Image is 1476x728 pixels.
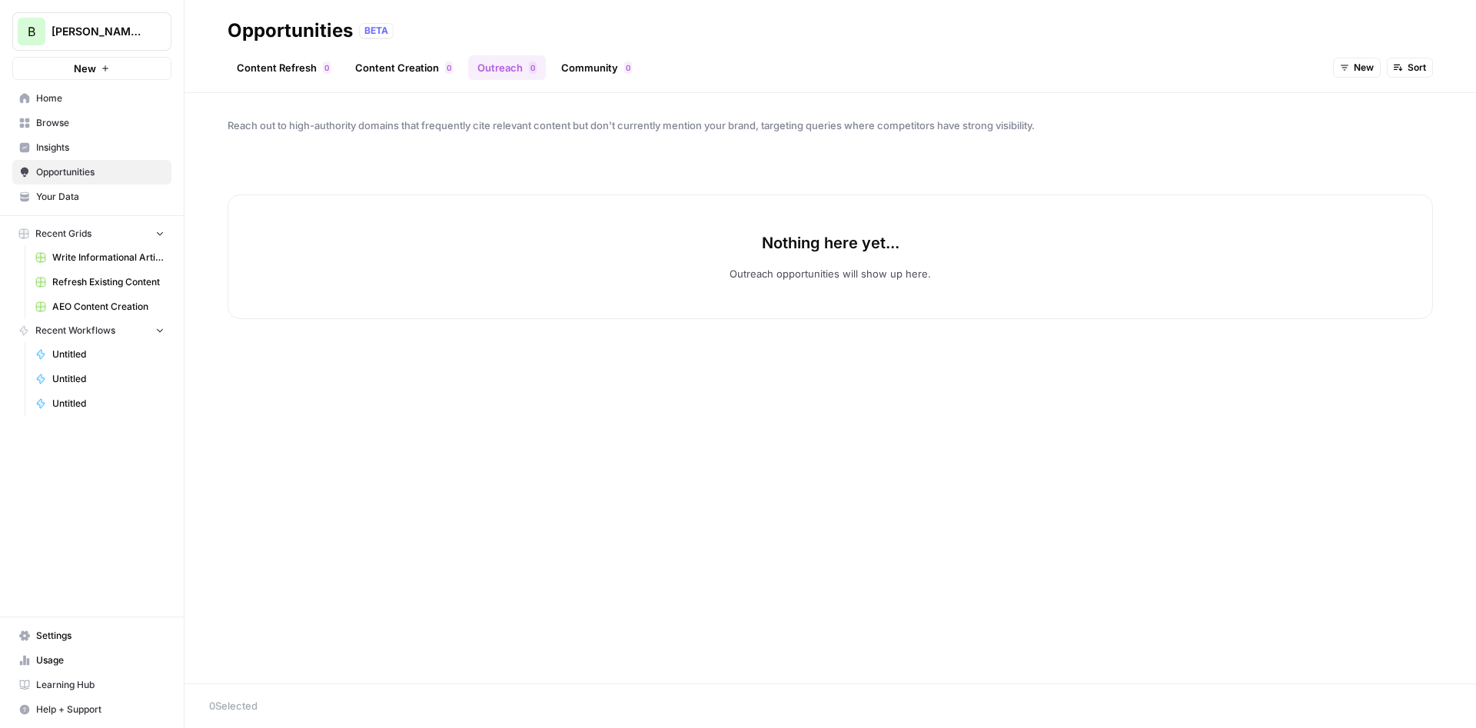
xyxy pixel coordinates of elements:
div: 0 [624,61,632,74]
span: 0 [447,61,451,74]
span: Recent Workflows [35,324,115,337]
span: Recent Grids [35,227,91,241]
span: Insights [36,141,165,155]
span: B [28,22,35,41]
a: Usage [12,648,171,673]
a: Learning Hub [12,673,171,697]
div: 0 Selected [209,698,1451,713]
span: 0 [530,61,535,74]
button: Workspace: Bennett Financials [12,12,171,51]
span: [PERSON_NAME] Financials [52,24,145,39]
div: 0 [445,61,453,74]
span: Refresh Existing Content [52,275,165,289]
div: 0 [323,61,331,74]
a: Home [12,86,171,111]
button: Recent Grids [12,222,171,245]
a: AEO Content Creation [28,294,171,319]
a: Refresh Existing Content [28,270,171,294]
a: Untitled [28,342,171,367]
span: Your Data [36,190,165,204]
a: Content Creation0 [346,55,462,80]
a: Community0 [552,55,641,80]
a: Content Refresh0 [228,55,340,80]
span: New [74,61,96,76]
button: New [1333,58,1381,78]
span: Usage [36,653,165,667]
a: Browse [12,111,171,135]
span: Reach out to high-authority domains that frequently cite relevant content but don't currently men... [228,118,1433,133]
a: Untitled [28,391,171,416]
span: Home [36,91,165,105]
a: Settings [12,623,171,648]
span: Untitled [52,372,165,386]
span: Untitled [52,397,165,411]
span: AEO Content Creation [52,300,165,314]
a: Untitled [28,367,171,391]
div: 0 [529,61,537,74]
a: Insights [12,135,171,160]
a: Write Informational Article (1) [28,245,171,270]
span: Learning Hub [36,678,165,692]
span: Browse [36,116,165,130]
button: Recent Workflows [12,319,171,342]
span: Write Informational Article (1) [52,251,165,264]
span: Untitled [52,347,165,361]
button: Sort [1387,58,1433,78]
div: BETA [359,23,394,38]
span: New [1354,61,1374,75]
span: 0 [324,61,329,74]
button: New [12,57,171,80]
a: Your Data [12,184,171,209]
p: Outreach opportunities will show up here. [730,266,931,281]
p: Nothing here yet... [762,232,899,254]
span: Sort [1408,61,1426,75]
span: 0 [626,61,630,74]
a: Outreach0 [468,55,546,80]
span: Help + Support [36,703,165,716]
span: Settings [36,629,165,643]
button: Help + Support [12,697,171,722]
a: Opportunities [12,160,171,184]
span: Opportunities [36,165,165,179]
div: Opportunities [228,18,353,43]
